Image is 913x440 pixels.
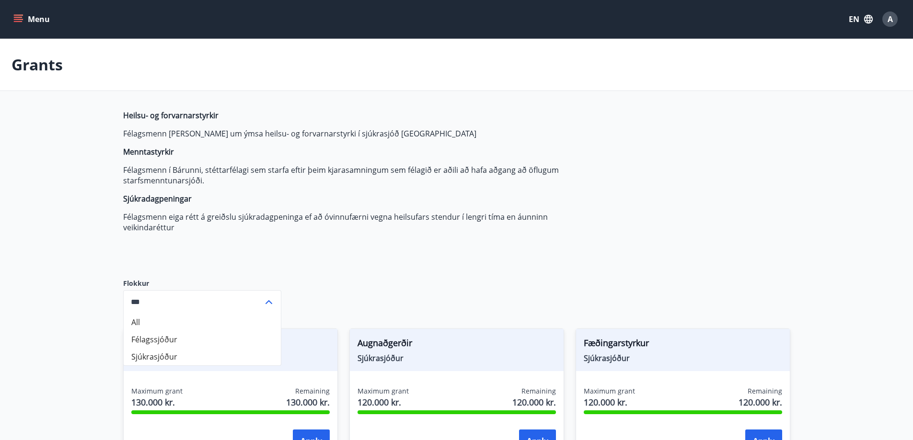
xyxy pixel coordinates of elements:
[123,147,174,157] strong: Menntastyrkir
[131,386,183,396] span: Maximum grant
[124,348,281,365] li: Sjúkrasjóður
[123,128,576,139] p: Félagsmenn [PERSON_NAME] um ýmsa heilsu- og forvarnarstyrki í sjúkrasjóð [GEOGRAPHIC_DATA]
[878,8,901,31] button: A
[123,193,192,204] strong: Sjúkradagpeningar
[123,212,576,233] p: Félagsmenn eiga rétt á greiðslu sjúkradagpeninga ef að óvinnufærni vegna heilsufars stendur í len...
[131,396,183,408] span: 130.000 kr.
[124,314,281,331] li: All
[295,386,330,396] span: Remaining
[584,386,635,396] span: Maximum grant
[512,396,556,408] span: 120.000 kr.
[358,353,556,363] span: Sjúkrasjóður
[123,165,576,186] p: Félagsmenn í Bárunni, stéttarfélagi sem starfa eftir þeim kjarasamningum sem félagið er aðili að ...
[12,11,54,28] button: menu
[124,331,281,348] li: Félagssjóður
[521,386,556,396] span: Remaining
[888,14,893,24] span: A
[358,386,409,396] span: Maximum grant
[123,110,219,121] strong: Heilsu- og forvarnarstyrkir
[12,54,63,75] p: Grants
[358,337,556,353] span: Augnaðgerðir
[584,353,782,363] span: Sjúkrasjóður
[123,279,281,288] label: Flokkur
[739,396,782,408] span: 120.000 kr.
[845,11,877,28] button: EN
[584,337,782,353] span: Fæðingarstyrkur
[584,396,635,408] span: 120.000 kr.
[358,396,409,408] span: 120.000 kr.
[748,386,782,396] span: Remaining
[286,396,330,408] span: 130.000 kr.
